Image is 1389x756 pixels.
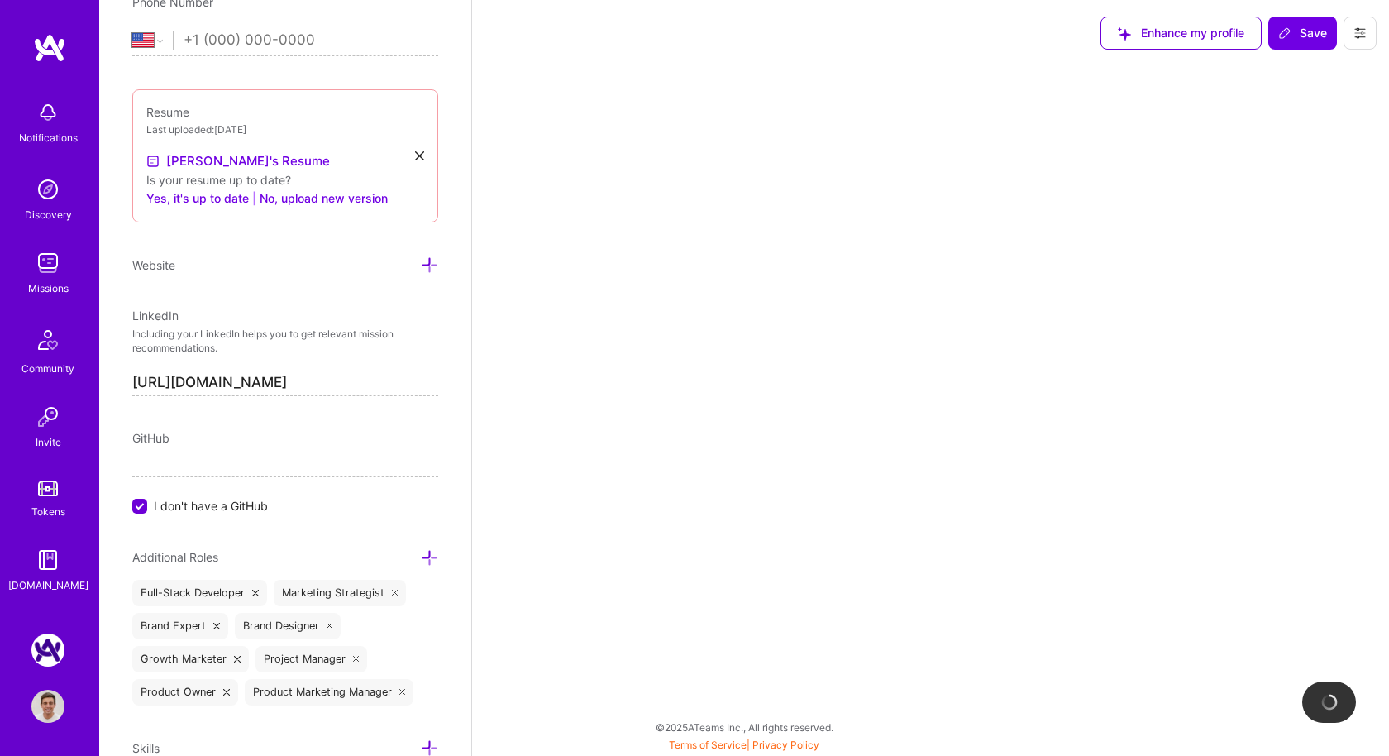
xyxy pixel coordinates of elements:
i: icon Close [415,151,424,160]
input: +1 (000) 000-0000 [184,17,438,65]
i: icon Close [327,623,333,629]
a: [PERSON_NAME]'s Resume [146,151,330,171]
i: icon SuggestedTeams [1118,27,1131,41]
span: Resume [146,105,189,119]
div: Full-Stack Developer [132,580,267,606]
span: I don't have a GitHub [154,497,268,514]
span: LinkedIn [132,309,179,323]
a: Privacy Policy [752,739,819,751]
span: Additional Roles [132,550,218,564]
i: icon Close [234,656,241,663]
div: © 2025 ATeams Inc., All rights reserved. [99,706,1389,748]
div: Product Owner [132,679,238,706]
span: Skills [132,741,160,755]
span: Save [1278,25,1327,41]
i: icon Close [223,689,230,696]
i: icon Close [392,590,399,596]
img: guide book [31,543,64,577]
img: A.Team: Google Calendar Integration Testing [31,634,64,667]
div: Is your resume up to date? [146,171,424,189]
span: Website [132,258,175,272]
img: teamwork [31,246,64,280]
img: Resume [146,155,160,168]
div: [DOMAIN_NAME] [8,577,88,594]
span: Enhance my profile [1118,25,1244,41]
button: Enhance my profile [1100,17,1262,50]
i: icon Close [252,590,259,596]
i: icon Close [213,623,220,629]
img: logo [33,33,66,63]
div: Brand Expert [132,613,228,639]
span: GitHub [132,431,169,445]
div: Growth Marketer [132,646,249,672]
button: Save [1268,17,1337,50]
span: | [252,189,256,207]
span: | [669,739,819,751]
div: Brand Designer [235,613,341,639]
img: discovery [31,173,64,206]
div: Missions [28,280,69,297]
div: Tokens [31,503,65,520]
img: tokens [38,481,58,496]
button: Yes, it's up to date [146,189,249,208]
div: Community [21,360,74,377]
div: Marketing Strategist [274,580,407,606]
div: Project Manager [255,646,368,672]
img: User Avatar [31,690,64,723]
i: icon Close [399,689,406,696]
img: loading [1318,691,1339,713]
i: icon Close [353,656,360,663]
a: A.Team: Google Calendar Integration Testing [27,634,69,667]
img: bell [31,96,64,129]
p: Including your LinkedIn helps you to get relevant mission recommendations. [132,328,438,356]
div: Last uploaded: [DATE] [146,121,424,138]
button: No, upload new version [260,189,388,208]
img: Invite [31,400,64,433]
img: Community [28,320,68,360]
div: Discovery [25,206,72,223]
div: Notifications [19,129,78,146]
a: User Avatar [27,690,69,723]
a: Terms of Service [669,739,747,751]
div: Product Marketing Manager [245,679,414,706]
div: Invite [36,433,61,451]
